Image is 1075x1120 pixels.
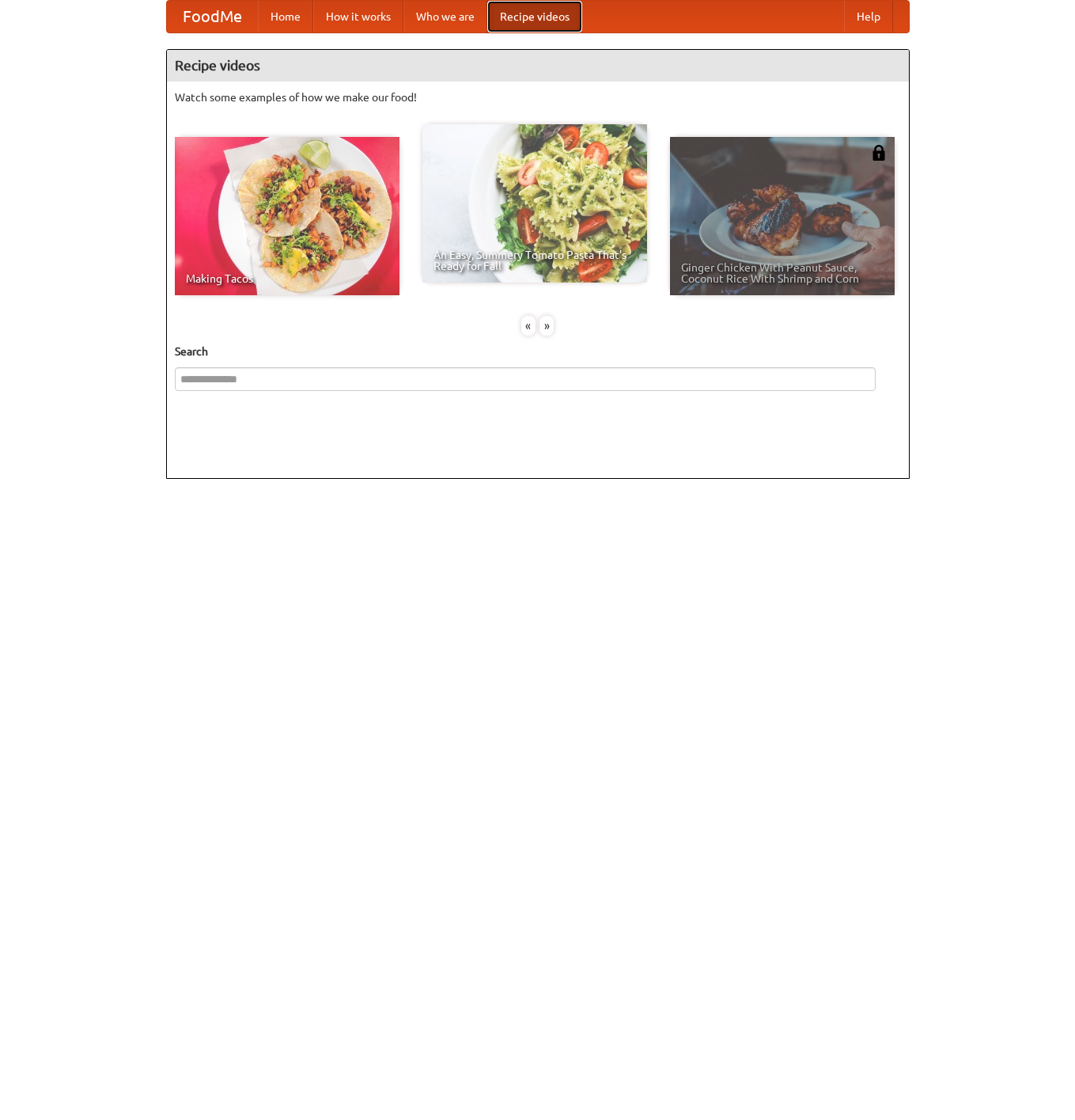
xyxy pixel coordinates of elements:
div: » [539,316,554,336]
a: Who we are [403,1,487,32]
span: Making Tacos [186,273,388,284]
a: FoodMe [167,1,258,32]
a: An Easy, Summery Tomato Pasta That's Ready for Fall [422,124,647,283]
p: Watch some examples of how we make our food! [175,89,901,105]
a: Making Tacos [175,137,399,295]
h5: Search [175,344,901,359]
a: Home [258,1,313,32]
h4: Recipe videos [167,50,909,82]
img: 483408.png [871,145,887,161]
a: How it works [313,1,403,32]
a: Recipe videos [487,1,582,32]
span: An Easy, Summery Tomato Pasta That's Ready for Fall [433,249,636,271]
a: Help [844,1,893,32]
div: « [521,316,536,336]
